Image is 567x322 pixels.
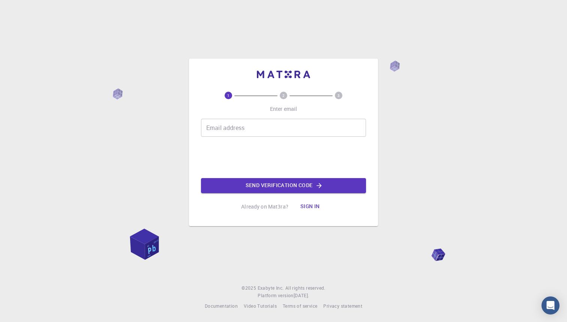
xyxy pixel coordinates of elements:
[294,199,326,214] button: Sign in
[283,302,317,310] a: Terms of service
[227,93,229,98] text: 1
[226,143,340,172] iframe: reCAPTCHA
[258,285,284,291] span: Exabyte Inc.
[258,292,293,299] span: Platform version
[241,203,288,210] p: Already on Mat3ra?
[270,105,297,113] p: Enter email
[541,296,559,314] div: Open Intercom Messenger
[241,284,257,292] span: © 2025
[323,302,362,310] a: Privacy statement
[201,178,366,193] button: Send verification code
[244,303,277,309] span: Video Tutorials
[244,302,277,310] a: Video Tutorials
[205,302,238,310] a: Documentation
[258,284,284,292] a: Exabyte Inc.
[337,93,340,98] text: 3
[205,303,238,309] span: Documentation
[285,284,325,292] span: All rights reserved.
[294,292,309,299] a: [DATE].
[323,303,362,309] span: Privacy statement
[283,303,317,309] span: Terms of service
[294,292,309,298] span: [DATE] .
[282,93,285,98] text: 2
